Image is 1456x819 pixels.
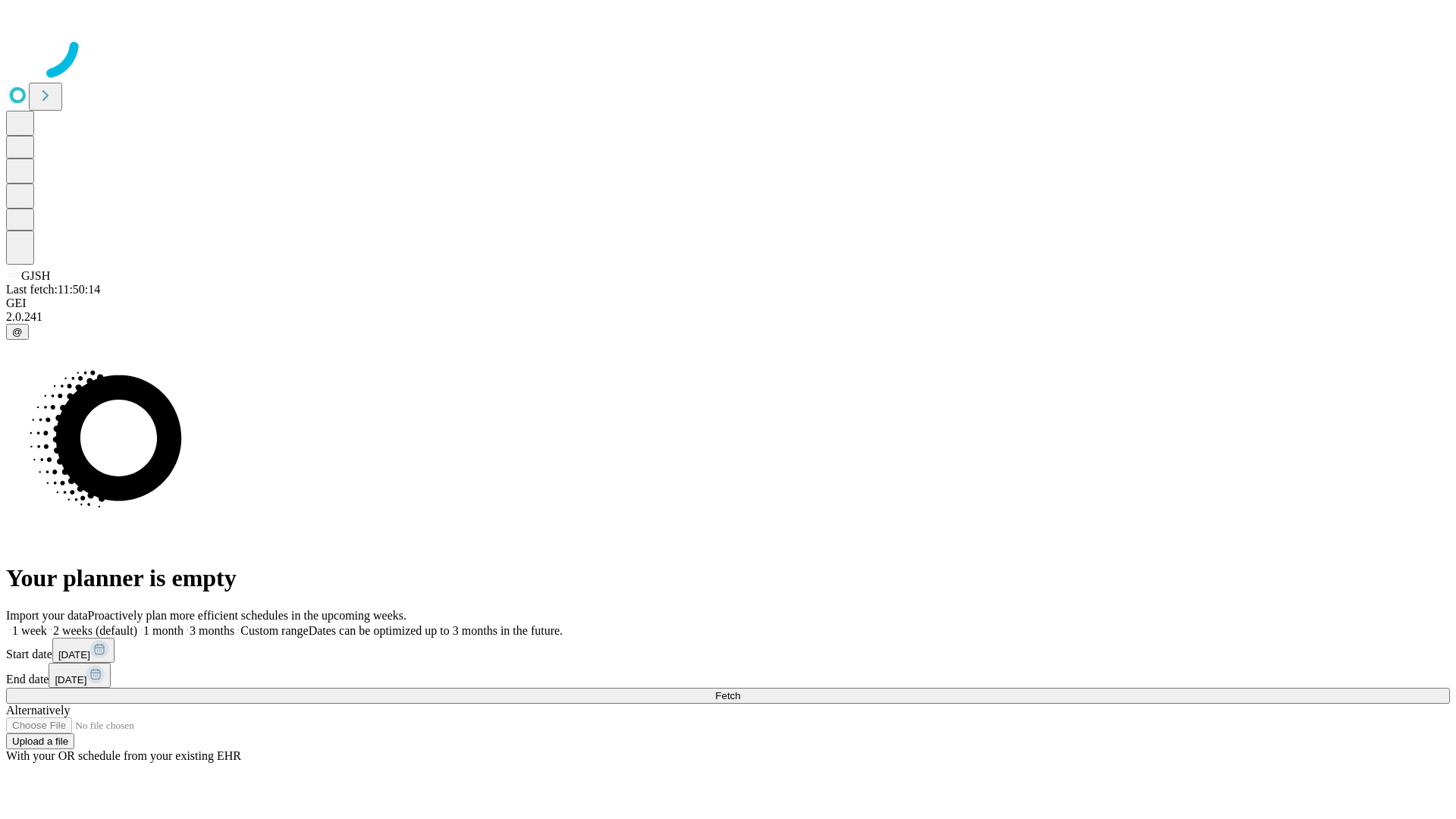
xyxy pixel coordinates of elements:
[6,283,100,296] span: Last fetch: 11:50:14
[6,749,241,762] span: With your OR schedule from your existing EHR
[6,310,1450,324] div: 2.0.241
[190,624,234,637] span: 3 months
[6,564,1450,592] h1: Your planner is empty
[715,690,740,701] span: Fetch
[6,704,70,717] span: Alternatively
[240,624,308,637] span: Custom range
[6,609,88,622] span: Import your data
[12,624,47,637] span: 1 week
[6,638,1450,663] div: Start date
[6,688,1450,704] button: Fetch
[21,269,50,282] span: GJSH
[143,624,184,637] span: 1 month
[55,674,86,686] span: [DATE]
[6,733,74,749] button: Upload a file
[53,624,137,637] span: 2 weeks (default)
[6,297,1450,310] div: GEI
[6,324,29,340] button: @
[309,624,563,637] span: Dates can be optimized up to 3 months in the future.
[52,638,115,663] button: [DATE]
[58,649,90,661] span: [DATE]
[12,326,23,337] span: @
[6,663,1450,688] div: End date
[49,663,111,688] button: [DATE]
[88,609,406,622] span: Proactively plan more efficient schedules in the upcoming weeks.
